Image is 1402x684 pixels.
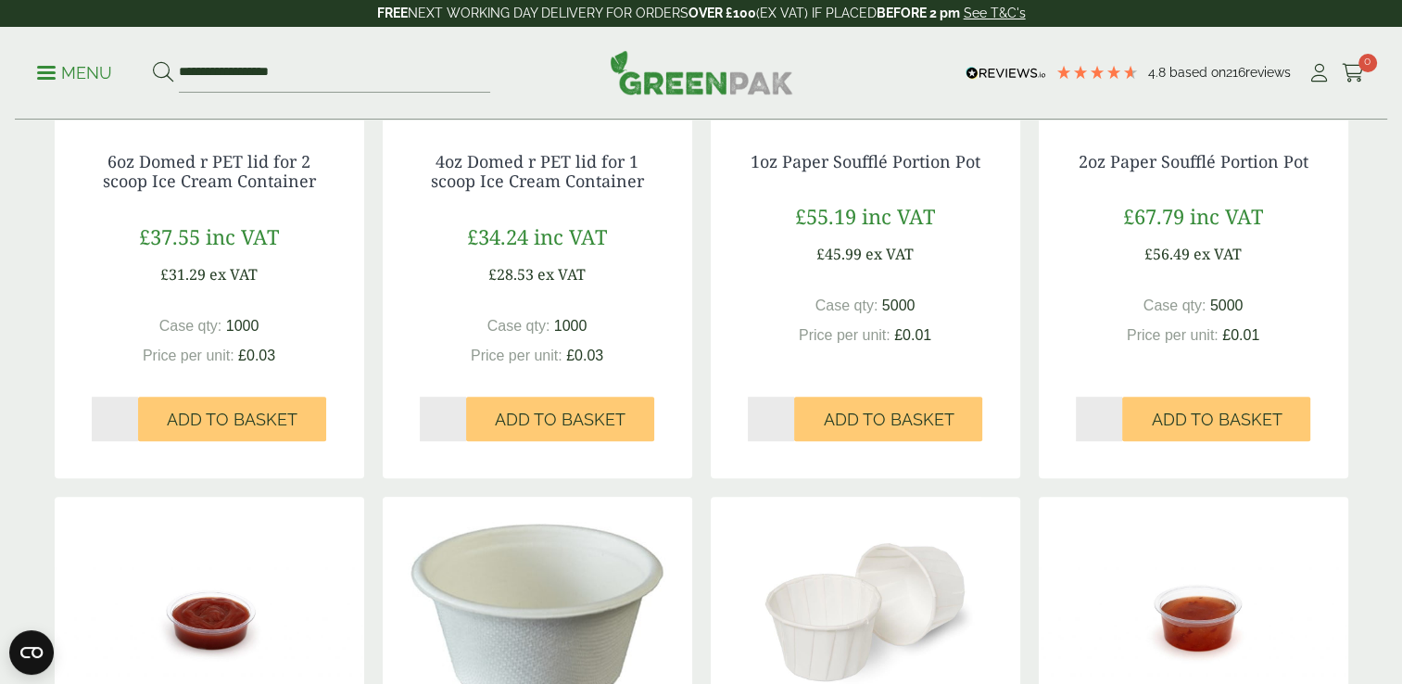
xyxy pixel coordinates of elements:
[226,318,259,334] span: 1000
[882,298,916,313] span: 5000
[894,327,931,343] span: £0.01
[467,222,528,250] span: £34.24
[795,202,856,230] span: £55.19
[1245,65,1291,80] span: reviews
[1210,298,1244,313] span: 5000
[1079,150,1308,172] a: 2oz Paper Soufflé Portion Pot
[799,327,890,343] span: Price per unit:
[1169,65,1226,80] span: Based on
[377,6,408,20] strong: FREE
[794,397,982,441] button: Add to Basket
[167,410,297,430] span: Add to Basket
[816,244,862,264] span: £45.99
[537,264,586,285] span: ex VAT
[143,348,234,363] span: Price per unit:
[1358,54,1377,72] span: 0
[209,264,258,285] span: ex VAT
[610,50,793,95] img: GreenPak Supplies
[1144,244,1190,264] span: £56.49
[1055,64,1139,81] div: 4.79 Stars
[1151,410,1282,430] span: Add to Basket
[471,348,562,363] span: Price per unit:
[877,6,960,20] strong: BEFORE 2 pm
[487,318,550,334] span: Case qty:
[1190,202,1263,230] span: inc VAT
[751,150,980,172] a: 1oz Paper Soufflé Portion Pot
[1194,244,1242,264] span: ex VAT
[862,202,935,230] span: inc VAT
[1123,202,1184,230] span: £67.79
[103,150,316,193] a: 6oz Domed r PET lid for 2 scoop Ice Cream Container
[206,222,279,250] span: inc VAT
[238,348,275,363] span: £0.03
[554,318,587,334] span: 1000
[1127,327,1219,343] span: Price per unit:
[688,6,756,20] strong: OVER £100
[488,264,534,285] span: £28.53
[159,318,222,334] span: Case qty:
[495,410,625,430] span: Add to Basket
[815,298,878,313] span: Case qty:
[566,348,603,363] span: £0.03
[1122,397,1310,441] button: Add to Basket
[966,67,1046,80] img: REVIEWS.io
[1148,65,1169,80] span: 4.8
[431,150,644,193] a: 4oz Domed r PET lid for 1 scoop Ice Cream Container
[1226,65,1245,80] span: 216
[534,222,607,250] span: inc VAT
[964,6,1026,20] a: See T&C's
[1307,64,1331,82] i: My Account
[865,244,914,264] span: ex VAT
[823,410,954,430] span: Add to Basket
[1222,327,1259,343] span: £0.01
[1143,298,1206,313] span: Case qty:
[160,264,206,285] span: £31.29
[37,62,112,81] a: Menu
[139,222,200,250] span: £37.55
[1342,64,1365,82] i: Cart
[9,630,54,675] button: Open CMP widget
[466,397,654,441] button: Add to Basket
[1342,59,1365,87] a: 0
[37,62,112,84] p: Menu
[138,397,326,441] button: Add to Basket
